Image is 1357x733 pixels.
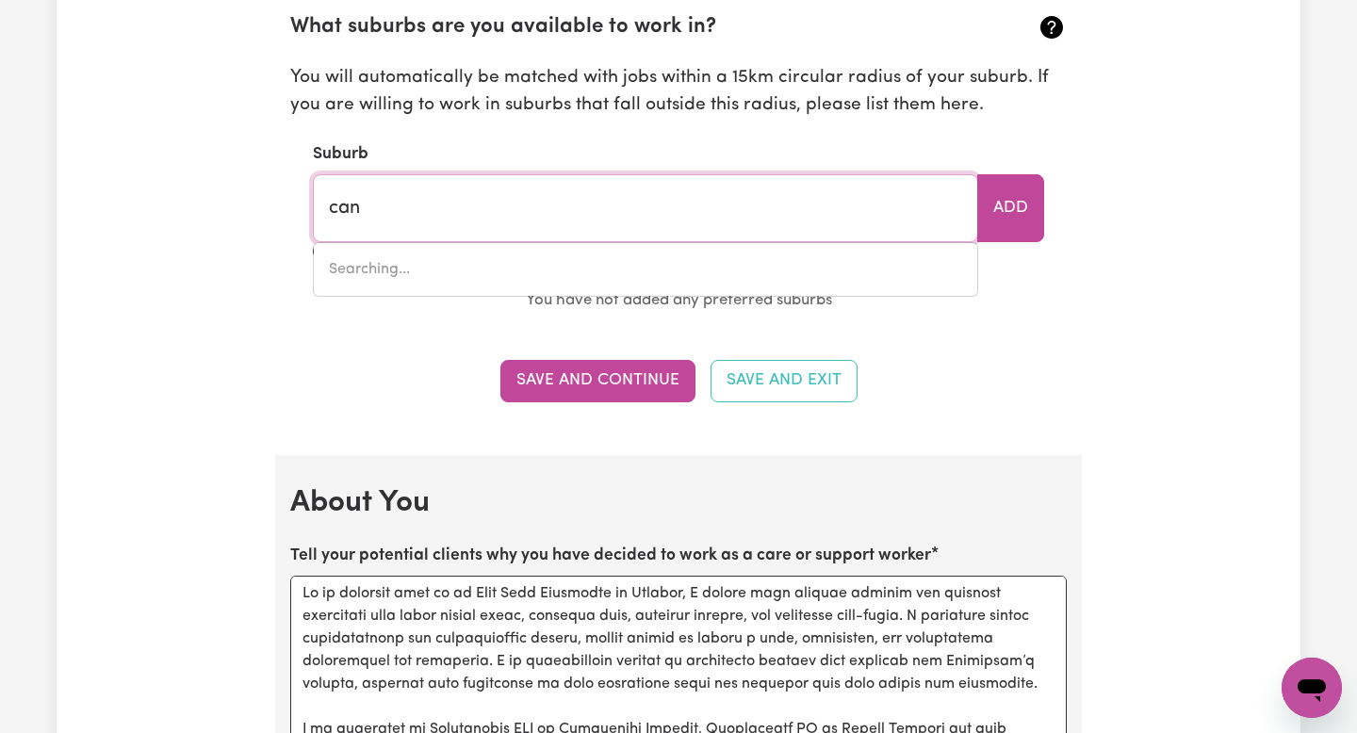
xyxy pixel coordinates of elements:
button: Add to preferred suburbs [977,174,1044,242]
p: You will automatically be matched with jobs within a 15km circular radius of your suburb. If you ... [290,65,1067,120]
button: Save and Continue [500,360,695,401]
iframe: Button to launch messaging window [1282,658,1342,718]
div: menu-options [313,242,978,297]
input: e.g. North Bondi, New South Wales [313,174,978,242]
label: Suburb [313,142,368,167]
button: Save and Exit [711,360,858,401]
small: You have not added any preferred suburbs [526,292,832,308]
h2: About You [290,485,1067,521]
label: Tell your potential clients why you have decided to work as a care or support worker [290,544,931,568]
h2: What suburbs are you available to work in? [290,15,938,41]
